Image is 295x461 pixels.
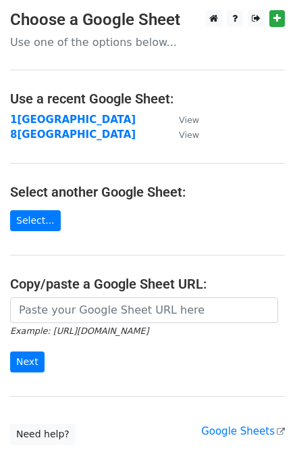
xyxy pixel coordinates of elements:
[165,128,199,141] a: View
[10,326,149,336] small: Example: [URL][DOMAIN_NAME]
[10,297,278,323] input: Paste your Google Sheet URL here
[10,35,285,49] p: Use one of the options below...
[10,276,285,292] h4: Copy/paste a Google Sheet URL:
[179,115,199,125] small: View
[10,424,76,445] a: Need help?
[201,425,285,437] a: Google Sheets
[10,114,136,126] a: 1[GEOGRAPHIC_DATA]
[10,91,285,107] h4: Use a recent Google Sheet:
[10,351,45,372] input: Next
[179,130,199,140] small: View
[165,114,199,126] a: View
[10,210,61,231] a: Select...
[10,184,285,200] h4: Select another Google Sheet:
[10,128,136,141] a: 8[GEOGRAPHIC_DATA]
[10,10,285,30] h3: Choose a Google Sheet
